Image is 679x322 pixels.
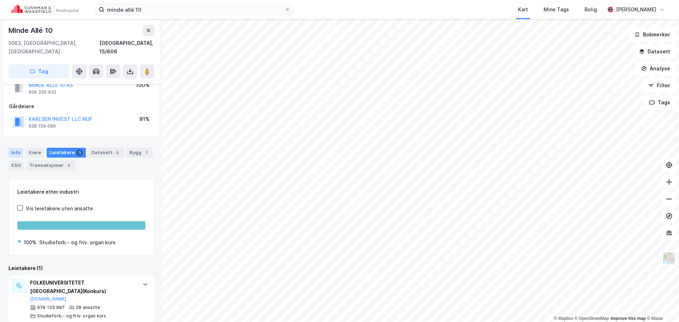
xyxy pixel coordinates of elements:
[27,160,75,170] div: Transaksjoner
[585,5,597,14] div: Bolig
[29,89,56,95] div: 926 330 632
[30,279,135,295] div: FOLKEUNIVERSITETET [GEOGRAPHIC_DATA] (Konkurs)
[99,39,154,56] div: [GEOGRAPHIC_DATA], 15/606
[8,39,99,56] div: 5063, [GEOGRAPHIC_DATA], [GEOGRAPHIC_DATA]
[76,149,83,156] div: 1
[104,4,285,15] input: Søk på adresse, matrikkel, gårdeiere, leietakere eller personer
[8,264,154,273] div: Leietakere (1)
[8,160,24,170] div: ESG
[635,62,676,76] button: Analyse
[9,102,154,111] div: Gårdeiere
[26,204,93,213] div: Vis leietakere uten ansatte
[575,316,609,321] a: OpenStreetMap
[644,288,679,322] div: Kontrollprogram for chat
[37,313,106,319] div: Studieforb.- og friv. organ kurs
[611,316,646,321] a: Improve this map
[114,149,121,156] div: 5
[24,238,36,247] div: 100%
[518,5,528,14] div: Kart
[127,148,153,158] div: Bygg
[8,148,23,158] div: Info
[136,81,150,89] div: 100%
[633,45,676,59] button: Datasett
[554,316,573,321] a: Mapbox
[139,115,150,123] div: 91%
[37,305,65,310] div: 974 133 997
[47,148,86,158] div: Leietakere
[662,252,676,265] img: Z
[17,188,145,196] div: Leietakere etter industri
[143,149,150,156] div: 1
[65,162,72,169] div: 3
[643,95,676,110] button: Tags
[544,5,569,14] div: Mine Tags
[26,148,44,158] div: Eiere
[628,28,676,42] button: Bokmerker
[11,5,79,14] img: cushman-wakefield-realkapital-logo.202ea83816669bd177139c58696a8fa1.svg
[8,25,54,36] div: Minde Allé 10
[39,238,116,247] div: Studieforb.- og friv. organ kurs
[644,288,679,322] iframe: Chat Widget
[8,64,69,78] button: Tag
[89,148,124,158] div: Datasett
[642,78,676,93] button: Filter
[30,296,66,302] button: [DOMAIN_NAME]
[76,305,100,310] div: 28 ansatte
[29,123,56,129] div: 928 159 086
[616,5,656,14] div: [PERSON_NAME]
